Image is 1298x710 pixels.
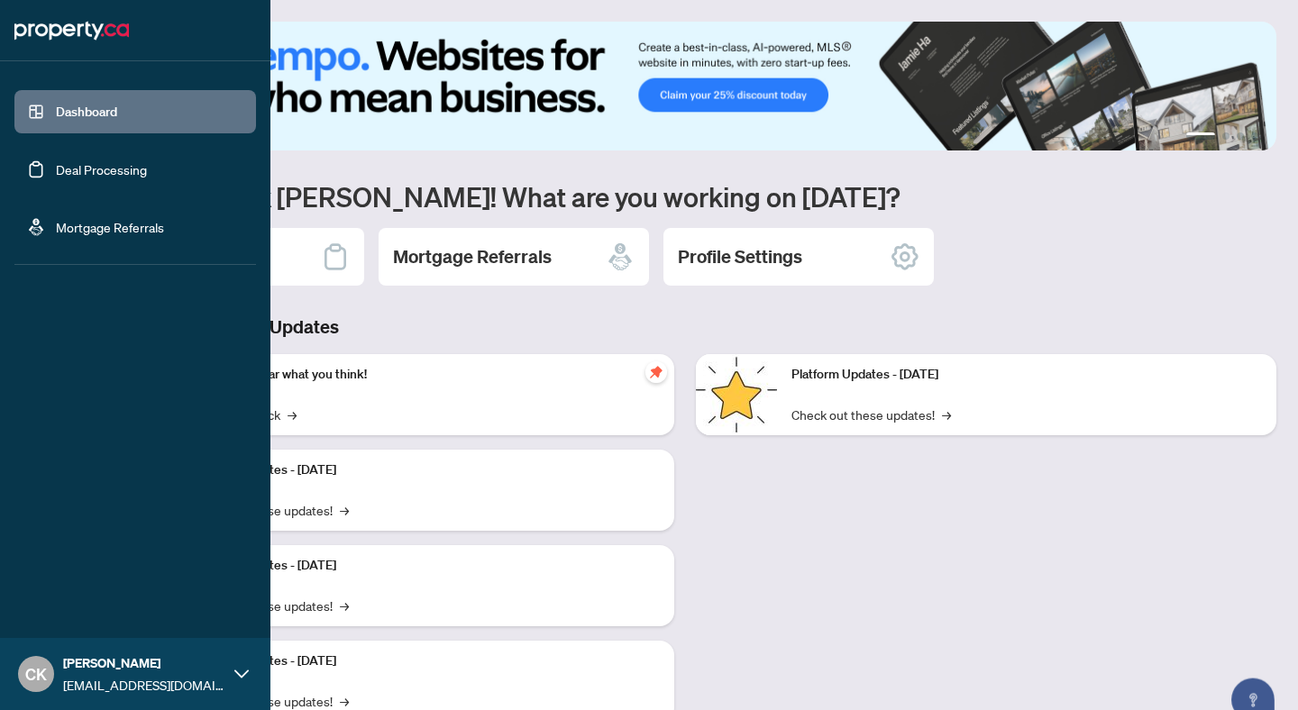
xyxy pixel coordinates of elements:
[189,460,660,480] p: Platform Updates - [DATE]
[696,354,777,435] img: Platform Updates - June 23, 2025
[189,365,660,385] p: We want to hear what you think!
[189,556,660,576] p: Platform Updates - [DATE]
[288,405,297,424] span: →
[56,104,117,120] a: Dashboard
[56,161,147,177] a: Deal Processing
[1226,647,1280,701] button: Open asap
[340,500,349,520] span: →
[14,16,129,45] img: logo
[56,219,164,235] a: Mortgage Referrals
[791,365,1262,385] p: Platform Updates - [DATE]
[94,22,1276,150] img: Slide 0
[942,405,951,424] span: →
[94,179,1276,214] h1: Welcome back [PERSON_NAME]! What are you working on [DATE]?
[393,244,552,269] h2: Mortgage Referrals
[189,651,660,671] p: Platform Updates - [DATE]
[63,653,225,673] span: [PERSON_NAME]
[1186,132,1215,140] button: 1
[94,314,1276,340] h3: Brokerage & Industry Updates
[791,405,951,424] a: Check out these updates!→
[25,661,47,687] span: CK
[1251,132,1258,140] button: 4
[678,244,802,269] h2: Profile Settings
[1222,132,1229,140] button: 2
[340,596,349,615] span: →
[1237,132,1244,140] button: 3
[645,361,667,383] span: pushpin
[63,675,225,695] span: [EMAIL_ADDRESS][DOMAIN_NAME]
